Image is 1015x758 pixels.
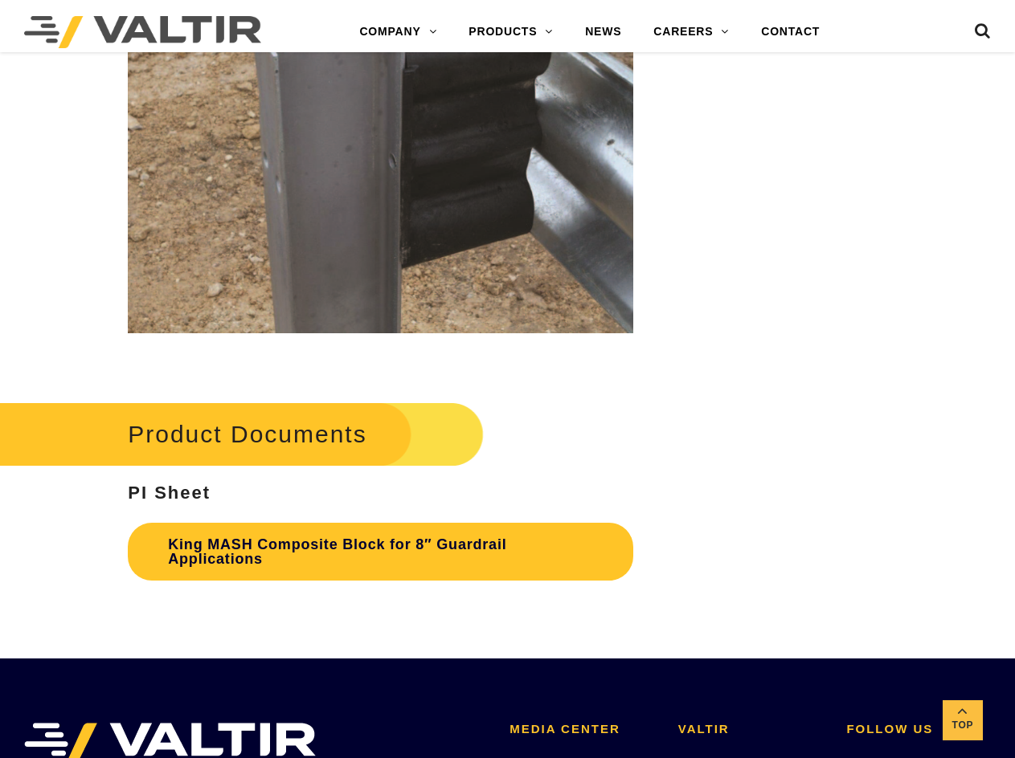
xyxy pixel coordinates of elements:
[128,483,211,503] strong: PI Sheet
[128,523,633,581] a: King MASH Composite Block for 8″ Guardrail Applications
[637,16,745,48] a: CAREERS
[452,16,569,48] a: PRODUCTS
[943,700,983,740] a: Top
[24,16,261,48] img: Valtir
[745,16,836,48] a: CONTACT
[943,716,983,735] span: Top
[846,723,991,736] h2: FOLLOW US
[569,16,637,48] a: NEWS
[343,16,452,48] a: COMPANY
[678,723,823,736] h2: VALTIR
[510,723,654,736] h2: MEDIA CENTER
